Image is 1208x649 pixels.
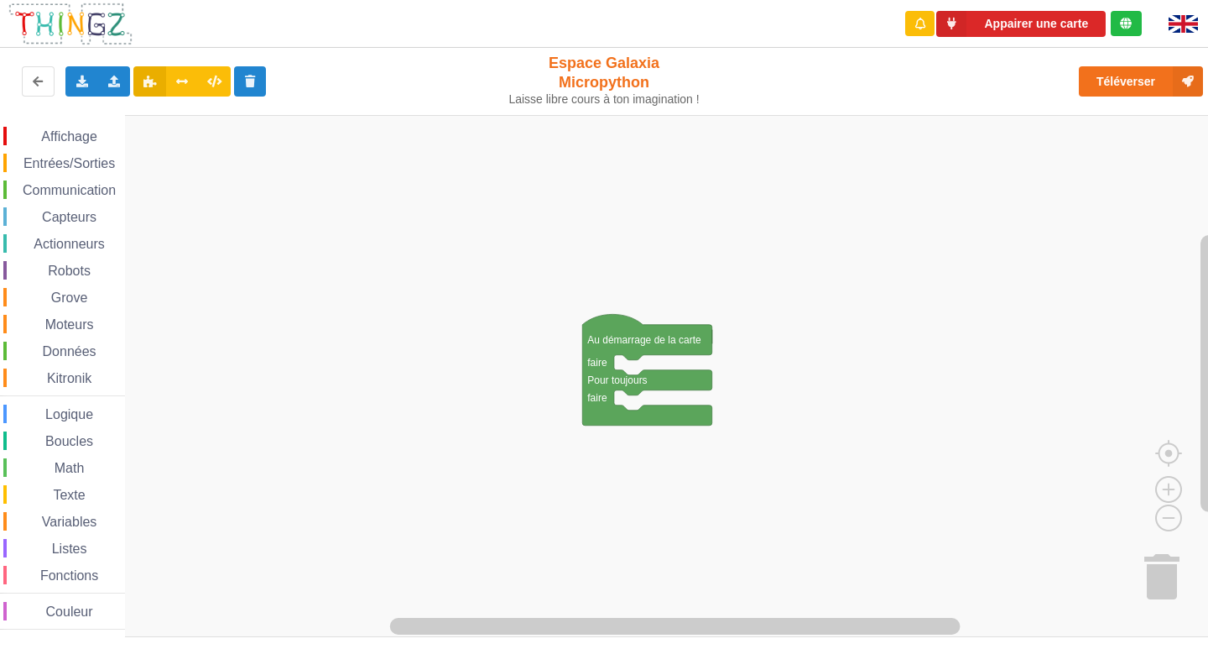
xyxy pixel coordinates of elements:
span: Actionneurs [31,237,107,251]
span: Grove [49,290,91,305]
img: gb.png [1169,15,1198,33]
img: thingz_logo.png [8,2,133,46]
span: Boucles [43,434,96,448]
text: faire [587,392,607,404]
text: Au démarrage de la carte [587,334,701,346]
span: Fonctions [38,568,101,583]
span: Affichage [39,129,99,144]
div: Tu es connecté au serveur de création de Thingz [1111,11,1142,36]
div: Laisse libre cours à ton imagination ! [502,92,707,107]
span: Communication [20,183,118,197]
div: Espace Galaxia Micropython [502,54,707,107]
span: Capteurs [39,210,99,224]
span: Variables [39,515,100,529]
span: Texte [50,488,87,502]
button: Téléverser [1079,66,1203,97]
span: Listes [49,542,90,556]
span: Kitronik [44,371,94,385]
span: Math [52,461,87,475]
span: Robots [45,264,93,278]
text: faire [587,357,607,369]
span: Moteurs [43,317,96,332]
span: Données [40,344,99,359]
button: Appairer une carte [936,11,1106,37]
text: Pour toujours [587,374,647,386]
span: Couleur [44,605,96,619]
span: Logique [43,407,96,421]
span: Entrées/Sorties [21,156,117,170]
